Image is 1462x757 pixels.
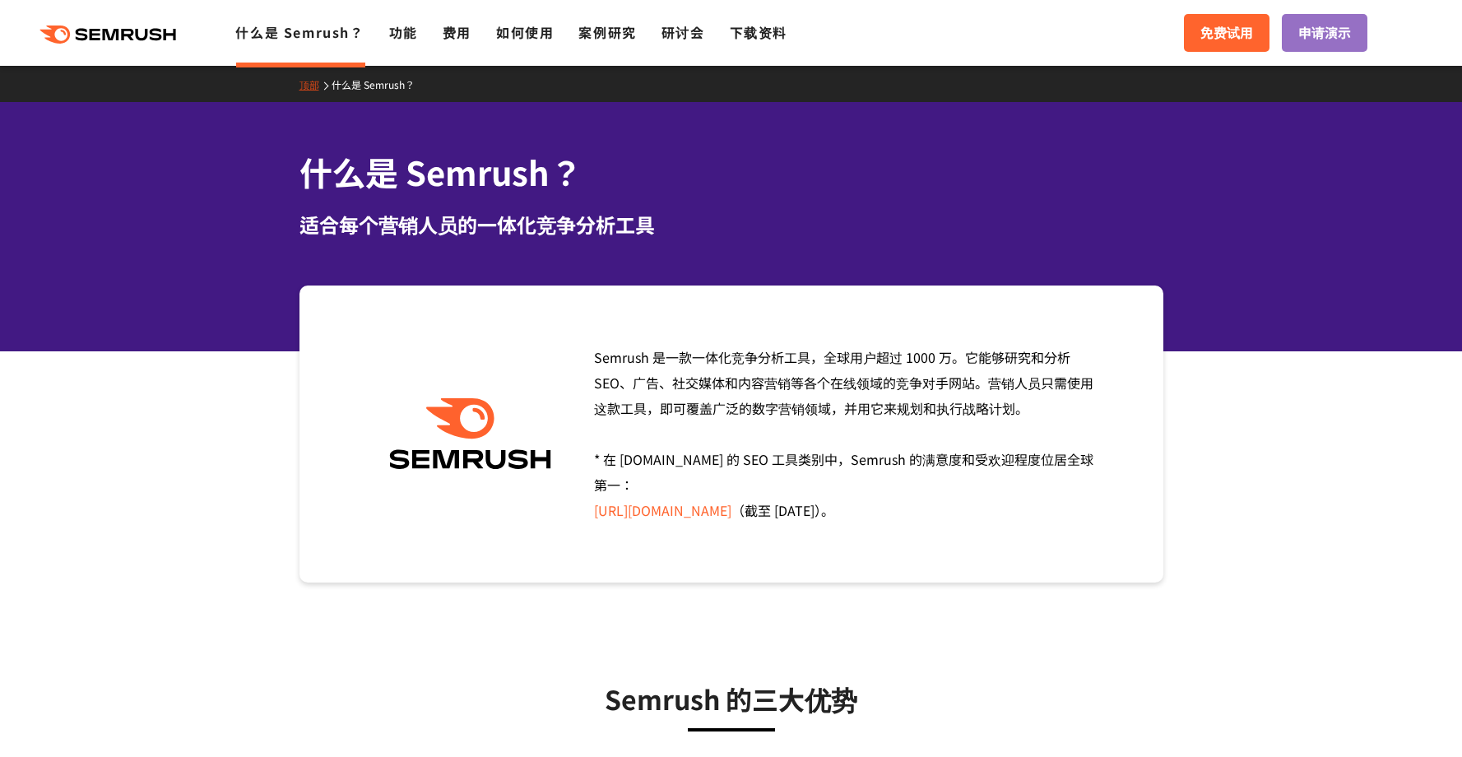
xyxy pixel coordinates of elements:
[443,22,471,42] a: 费用
[594,500,731,520] a: [URL][DOMAIN_NAME]
[661,22,705,42] a: 研讨会
[594,449,1093,495] font: * 在 [DOMAIN_NAME] 的 SEO 工具类别中，Semrush 的满意度和受欢迎程度位居全球第一：
[389,22,418,42] a: 功能
[235,22,364,42] a: 什么是 Semrush？
[730,22,787,42] a: 下载资料
[496,22,554,42] a: 如何使用
[1200,22,1253,42] font: 免费试用
[299,148,582,196] font: 什么是 Semrush？
[731,500,834,520] font: （截至 [DATE]）。
[1298,22,1351,42] font: 申请演示
[299,210,655,239] font: 适合每个营销人员的一体化竞争分析工具
[332,77,427,91] a: 什么是 Semrush？
[605,680,857,718] font: Semrush 的三大优势
[1184,14,1269,52] a: 免费试用
[332,77,415,91] font: 什么是 Semrush？
[1282,14,1367,52] a: 申请演示
[299,77,332,91] a: 顶部
[381,398,559,470] img: Semrush
[594,347,1093,418] font: Semrush 是一款一体化竞争分析工具，全球用户超过 1000 万。它能够研究和分析 SEO、广告、社交媒体和内容营销等各个在线领域的竞争对手网站。营销人员只需使用这款工具，即可覆盖广泛的数字...
[299,77,319,91] font: 顶部
[578,22,636,42] a: 案例研究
